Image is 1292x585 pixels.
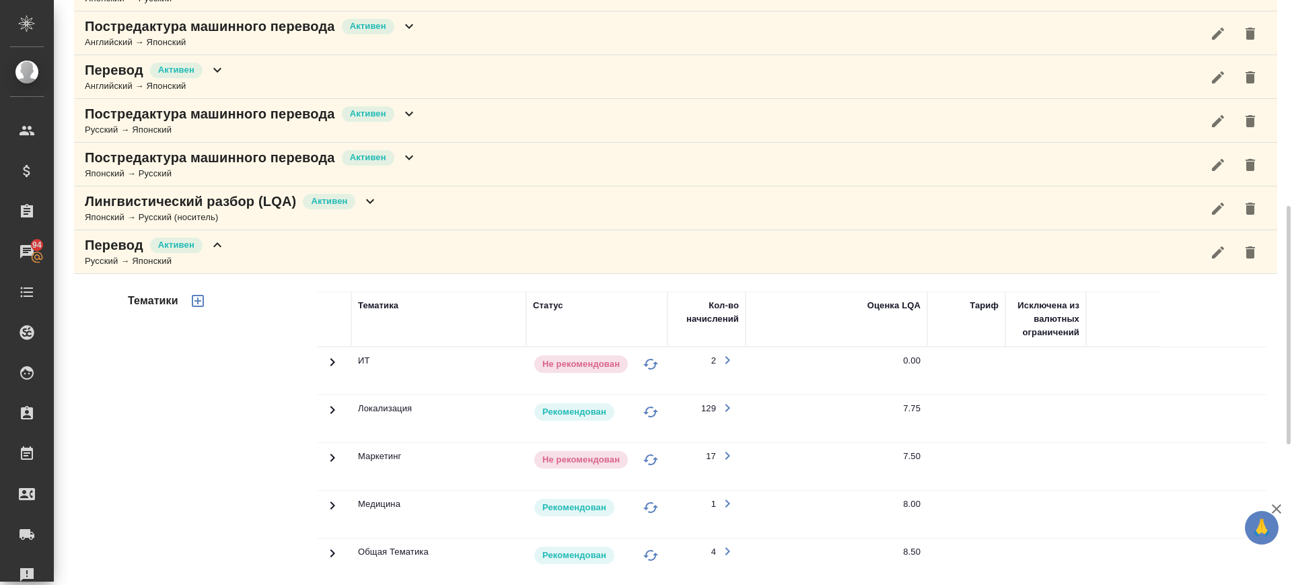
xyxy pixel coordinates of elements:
[182,285,214,317] button: Добавить тематику
[351,491,526,538] td: Медицина
[716,540,739,563] button: Открыть работы
[85,192,296,211] p: Лингвистический разбор (LQA)
[1234,193,1266,225] button: Удалить услугу
[970,299,999,312] div: Тариф
[542,357,620,371] p: Не рекомендован
[711,497,716,511] div: 1
[74,230,1277,274] div: ПереводАктивенРусский → Японский
[867,299,921,312] div: Оценка LQA
[24,238,50,252] span: 94
[85,61,143,79] p: Перевод
[1234,149,1266,181] button: Удалить услугу
[542,405,606,419] p: Рекомендован
[1202,61,1234,94] button: Редактировать услугу
[1245,511,1279,545] button: 🙏
[1234,18,1266,50] button: Удалить услугу
[351,443,526,490] td: Маркетинг
[1202,105,1234,137] button: Редактировать услугу
[85,167,417,180] div: Японский → Русский
[641,354,661,374] button: Изменить статус на "В черном списке"
[746,347,927,394] td: 0.00
[74,143,1277,186] div: Постредактура машинного переводаАктивенЯпонский → Русский
[324,553,340,563] span: Toggle Row Expanded
[85,17,335,36] p: Постредактура машинного перевода
[158,238,194,252] p: Активен
[746,443,927,490] td: 7.50
[1202,193,1234,225] button: Редактировать услугу
[158,63,194,77] p: Активен
[716,492,739,515] button: Открыть работы
[542,501,606,514] p: Рекомендован
[746,395,927,442] td: 7.75
[641,402,661,422] button: Изменить статус на "В черном списке"
[358,299,398,312] div: Тематика
[1234,105,1266,137] button: Удалить услугу
[324,458,340,468] span: Toggle Row Expanded
[533,299,563,312] div: Статус
[3,235,50,269] a: 94
[74,186,1277,230] div: Лингвистический разбор (LQA)АктивенЯпонский → Русский (носитель)
[1012,299,1079,339] div: Исключена из валютных ограничений
[85,104,335,123] p: Постредактура машинного перевода
[351,347,526,394] td: ИТ
[74,11,1277,55] div: Постредактура машинного переводаАктивенАнглийский → Японский
[85,254,225,268] div: Русский → Японский
[641,497,661,518] button: Изменить статус на "В черном списке"
[641,545,661,565] button: Изменить статус на "В черном списке"
[1202,236,1234,269] button: Редактировать услугу
[1234,61,1266,94] button: Удалить услугу
[74,55,1277,99] div: ПереводАктивенАнглийский → Японский
[85,123,417,137] div: Русский → Японский
[711,354,716,368] div: 2
[85,236,143,254] p: Перевод
[85,148,335,167] p: Постредактура машинного перевода
[716,397,739,419] button: Открыть работы
[311,195,347,208] p: Активен
[716,444,739,467] button: Открыть работы
[351,395,526,442] td: Локализация
[711,545,716,559] div: 4
[350,151,386,164] p: Активен
[350,107,386,121] p: Активен
[350,20,386,33] p: Активен
[701,402,716,415] div: 129
[1202,149,1234,181] button: Редактировать услугу
[85,36,417,49] div: Английский → Японский
[1250,514,1273,542] span: 🙏
[324,506,340,516] span: Toggle Row Expanded
[746,491,927,538] td: 8.00
[128,293,178,309] h4: Тематики
[542,549,606,562] p: Рекомендован
[641,450,661,470] button: Изменить статус на "В черном списке"
[85,79,225,93] div: Английский → Японский
[324,410,340,420] span: Toggle Row Expanded
[324,362,340,372] span: Toggle Row Expanded
[1202,18,1234,50] button: Редактировать услугу
[542,453,620,467] p: Не рекомендован
[74,99,1277,143] div: Постредактура машинного переводаАктивенРусский → Японский
[1234,236,1266,269] button: Удалить услугу
[716,349,739,372] button: Открыть работы
[674,299,739,326] div: Кол-во начислений
[706,450,716,463] div: 17
[85,211,378,224] div: Японский → Русский (носитель)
